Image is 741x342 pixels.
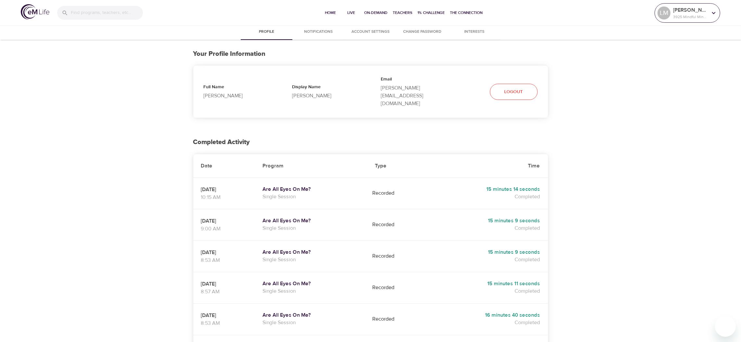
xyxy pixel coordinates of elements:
h5: 15 minutes 9 seconds [432,217,540,224]
td: Recorded [367,240,424,272]
p: 8:57 AM [201,288,247,296]
h5: 15 minutes 14 seconds [432,186,540,193]
p: [PERSON_NAME] [292,92,360,100]
p: [PERSON_NAME] [673,6,708,14]
span: Logout [505,88,523,96]
p: Email [381,76,449,84]
span: The Connection [450,9,483,16]
p: Completed [432,193,540,201]
span: Interests [453,29,497,35]
p: [DATE] [201,311,247,319]
h2: Completed Activity [193,139,548,146]
span: Profile [245,29,289,35]
iframe: Button to launch messaging window [715,316,736,337]
a: Are All Eyes On Me? [262,312,359,319]
a: Are All Eyes On Me? [262,186,359,193]
span: 1% Challenge [418,9,445,16]
td: Recorded [367,177,424,209]
p: [DATE] [201,186,247,193]
th: Program [255,154,367,178]
button: Logout [490,84,538,100]
p: 8:53 AM [201,256,247,264]
th: Date [193,154,255,178]
td: Recorded [367,272,424,303]
p: Single Session [262,287,359,295]
p: 10:15 AM [201,193,247,201]
p: 8:53 AM [201,319,247,327]
span: Notifications [297,29,341,35]
div: LM [658,6,671,19]
p: [DATE] [201,217,247,225]
span: Live [344,9,359,16]
h5: 15 minutes 9 seconds [432,249,540,256]
h3: Your Profile Information [193,50,548,58]
span: Change Password [401,29,445,35]
p: [PERSON_NAME][EMAIL_ADDRESS][DOMAIN_NAME] [381,84,449,107]
p: Completed [432,319,540,326]
span: Teachers [393,9,413,16]
p: [DATE] [201,280,247,288]
p: Completed [432,256,540,263]
p: [PERSON_NAME] [204,92,272,100]
a: Are All Eyes On Me? [262,249,359,256]
p: Single Session [262,193,359,201]
a: Are All Eyes On Me? [262,280,359,287]
th: Type [367,154,424,178]
td: Recorded [367,303,424,335]
p: Full Name [204,84,272,92]
th: Time [424,154,548,178]
td: Recorded [367,209,424,240]
p: 3925 Mindful Minutes [673,14,708,20]
img: logo [21,4,49,19]
p: [DATE] [201,249,247,256]
span: On-Demand [364,9,388,16]
p: Single Session [262,224,359,232]
p: Single Session [262,319,359,326]
span: Home [323,9,339,16]
p: 9:00 AM [201,225,247,233]
input: Find programs, teachers, etc... [71,6,143,20]
a: Are All Eyes On Me? [262,217,359,224]
h5: 16 minutes 40 seconds [432,312,540,319]
span: Account Settings [349,29,393,35]
p: Completed [432,287,540,295]
p: Display Name [292,84,360,92]
h5: 15 minutes 11 seconds [432,280,540,287]
p: Single Session [262,256,359,263]
p: Completed [432,224,540,232]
